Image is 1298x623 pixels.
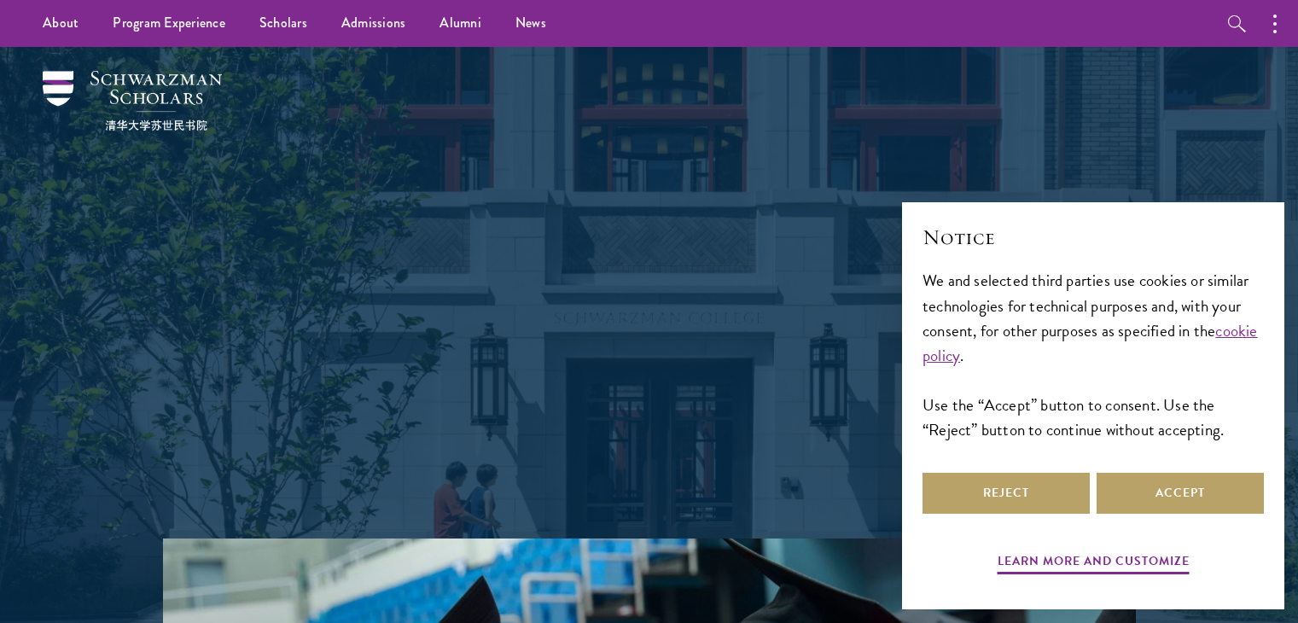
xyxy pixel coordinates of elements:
img: Schwarzman Scholars [43,71,222,131]
div: We and selected third parties use cookies or similar technologies for technical purposes and, wit... [923,268,1264,441]
button: Reject [923,473,1090,514]
button: Accept [1097,473,1264,514]
button: Learn more and customize [998,550,1190,577]
h2: Notice [923,223,1264,252]
a: cookie policy [923,318,1258,368]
